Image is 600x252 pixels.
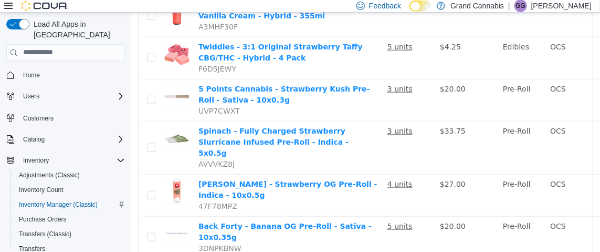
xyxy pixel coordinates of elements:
[367,109,415,162] td: Pre-Roll
[2,67,129,83] button: Home
[67,209,240,229] a: Back Forty - Banana OG Pre-Roll - Sativa - 10x0.35g
[309,167,334,176] span: $27.00
[19,133,49,146] button: Catalog
[15,213,71,226] a: Purchase Orders
[19,230,71,238] span: Transfers (Classic)
[367,162,415,204] td: Pre-Roll
[309,30,330,38] span: $4.25
[15,228,125,240] span: Transfers (Classic)
[33,29,59,55] img: Twiddles - 3:1 Original Strawberry Taffy CBG/THC - Hybrid - 4 Pack hero shot
[367,67,415,109] td: Pre-Roll
[309,209,334,218] span: $20.00
[67,10,107,18] span: A3MHF30F
[2,89,129,104] button: Users
[369,1,401,11] span: Feedback
[33,113,59,139] img: Spinach - Fully Charged Strawberry Slurricane Infused Pre-Roll - Indica - 5x0.5g hero shot
[19,215,67,224] span: Purchase Orders
[23,156,49,165] span: Inventory
[367,25,415,67] td: Edibles
[256,167,281,176] u: 4 units
[19,154,53,167] button: Inventory
[19,186,64,194] span: Inventory Count
[419,72,435,80] span: OCS
[33,208,59,235] img: Back Forty - Banana OG Pre-Roll - Sativa - 10x0.35g hero shot
[15,228,76,240] a: Transfers (Classic)
[367,204,415,246] td: Pre-Roll
[2,153,129,168] button: Inventory
[67,147,103,156] span: AVVVKZ8J
[67,52,105,61] span: F6D5JEWY
[19,69,44,82] a: Home
[67,189,106,198] span: 47F78MPZ
[10,212,129,227] button: Purchase Orders
[67,114,217,145] a: Spinach - Fully Charged Strawberry Slurricane Infused Pre-Roll - Indica - 5x0.5g
[19,112,58,125] a: Customers
[19,154,125,167] span: Inventory
[419,114,435,123] span: OCS
[19,171,80,179] span: Adjustments (Classic)
[2,110,129,125] button: Customers
[309,72,334,80] span: $20.00
[419,167,435,176] span: OCS
[10,183,129,197] button: Inventory Count
[256,209,281,218] u: 5 units
[309,114,334,123] span: $33.75
[19,68,125,82] span: Home
[67,72,239,92] a: 5 Points Cannabis - Strawberry Kush Pre-Roll - Sativa - 10x0.3g
[15,169,125,182] span: Adjustments (Classic)
[15,213,125,226] span: Purchase Orders
[256,72,281,80] u: 3 units
[15,198,102,211] a: Inventory Manager (Classic)
[2,132,129,147] button: Catalog
[23,114,54,123] span: Customers
[419,209,435,218] span: OCS
[256,30,281,38] u: 5 units
[19,90,125,103] span: Users
[15,184,125,196] span: Inventory Count
[15,169,84,182] a: Adjustments (Classic)
[29,19,125,40] span: Load All Apps in [GEOGRAPHIC_DATA]
[21,1,68,11] img: Cova
[23,92,39,100] span: Users
[15,184,68,196] a: Inventory Count
[33,166,59,193] img: Buddy Blooms - Strawberry OG Pre-Roll - Indica - 10x0.5g hero shot
[10,168,129,183] button: Adjustments (Classic)
[19,90,44,103] button: Users
[19,200,98,209] span: Inventory Manager (Classic)
[256,114,281,123] u: 3 units
[19,111,125,124] span: Customers
[15,198,125,211] span: Inventory Manager (Classic)
[67,94,109,103] span: UVP7CWXT
[409,1,431,12] input: Dark Mode
[23,135,45,144] span: Catalog
[10,197,129,212] button: Inventory Manager (Classic)
[10,227,129,241] button: Transfers (Classic)
[33,71,59,97] img: 5 Points Cannabis - Strawberry Kush Pre-Roll - Sativa - 10x0.3g hero shot
[419,30,435,38] span: OCS
[67,231,110,240] span: 3DNPKBNW
[19,133,125,146] span: Catalog
[23,71,40,79] span: Home
[67,30,231,49] a: Twiddles - 3:1 Original Strawberry Taffy CBG/THC - Hybrid - 4 Pack
[67,167,246,187] a: [PERSON_NAME] - Strawberry OG Pre-Roll - Indica - 10x0.5g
